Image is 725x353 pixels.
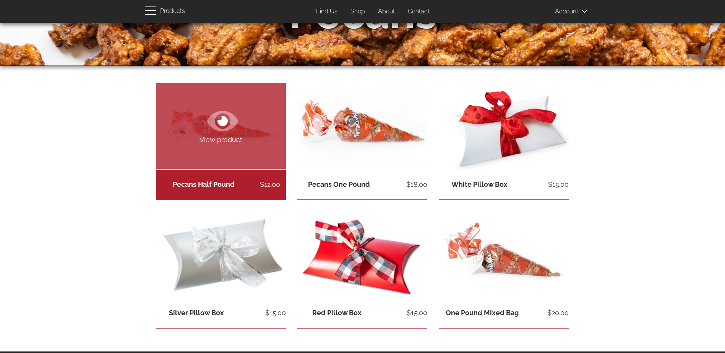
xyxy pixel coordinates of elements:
[446,309,519,317] a: One Pound Mixed Bag
[297,83,427,170] img: 1 pound of freshly roasted cinnamon glazed pecans in a totally nutz poly bag
[156,212,286,298] img: Silver pillow white background
[345,4,371,19] a: Shop
[312,309,362,317] a: Red Pillow Box
[173,180,235,188] a: Pecans Half Pound
[156,83,286,169] a: View product
[402,4,435,19] a: Contact
[169,309,224,317] a: Silver Pillow Box
[297,212,427,298] img: red pillow white background
[160,6,185,17] span: Products
[439,212,569,292] img: mixed
[156,135,286,145] span: View product
[451,180,508,188] a: White Pillow Box
[372,4,401,19] a: About
[308,180,370,188] a: Pecans One Pound
[310,4,343,19] a: Find Us
[439,83,569,170] img: white pillow box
